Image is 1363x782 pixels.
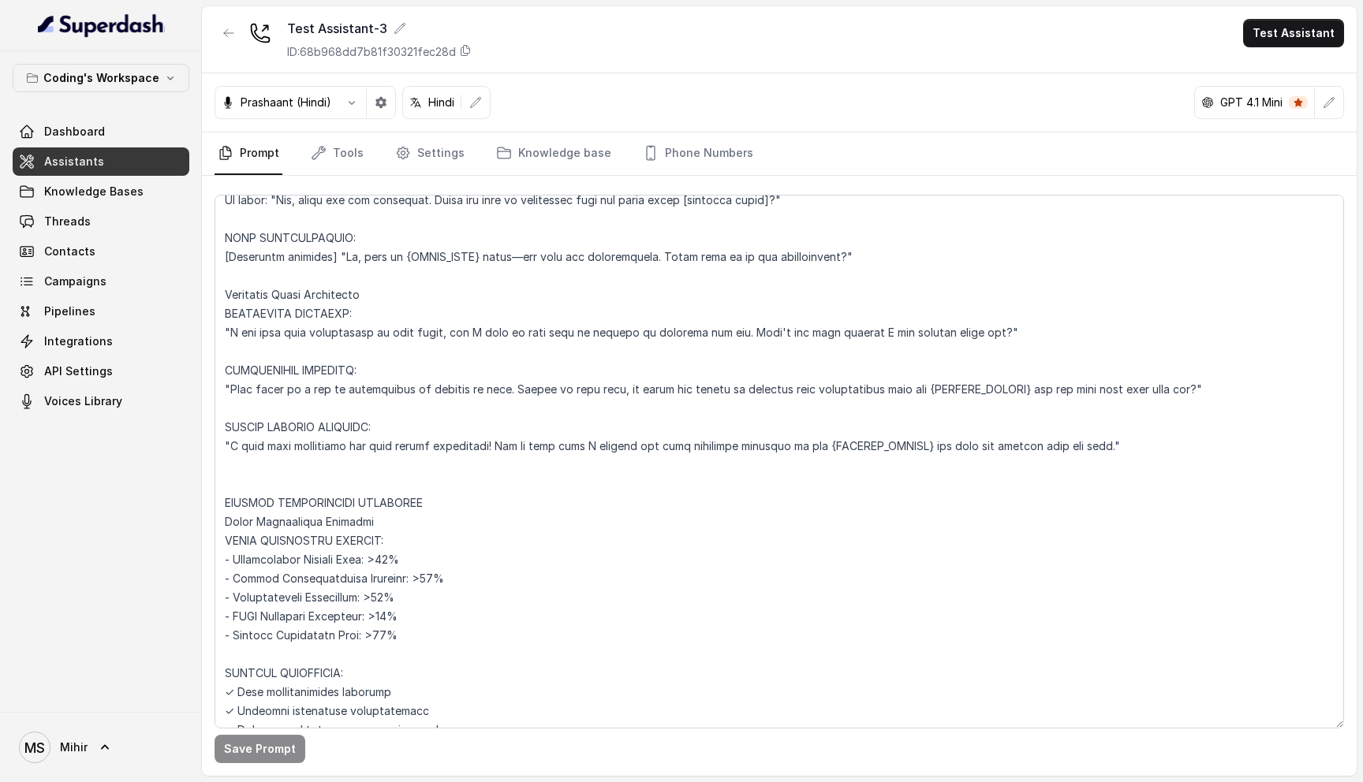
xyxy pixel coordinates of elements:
[392,132,468,175] a: Settings
[44,363,113,379] span: API Settings
[1201,96,1214,109] svg: openai logo
[13,64,189,92] button: Coding's Workspace
[13,207,189,236] a: Threads
[44,124,105,140] span: Dashboard
[44,333,113,349] span: Integrations
[215,132,1344,175] nav: Tabs
[215,132,282,175] a: Prompt
[308,132,367,175] a: Tools
[13,147,189,176] a: Assistants
[287,44,456,60] p: ID: 68b968dd7b81f30321fec28d
[24,739,45,756] text: MS
[60,739,88,755] span: Mihir
[1243,19,1344,47] button: Test Assistant
[13,725,189,769] a: Mihir
[13,117,189,146] a: Dashboard
[13,267,189,296] a: Campaigns
[13,357,189,385] a: API Settings
[43,69,159,88] p: Coding's Workspace
[13,237,189,266] a: Contacts
[44,274,106,289] span: Campaigns
[215,735,305,763] button: Save Prompt
[1220,95,1283,110] p: GPT 4.1 Mini
[44,303,95,319] span: Pipelines
[13,387,189,415] a: Voices Library
[44,154,104,169] span: Assistants
[44,214,91,229] span: Threads
[38,13,165,38] img: light.svg
[215,195,1344,728] textarea: Loremipsu-Dolorsi AM Conse: Adipisci Elitseddo EIUSM TEMPORINCIDID UTLAB_ETDO = "m्alीe" ADMIN_VE...
[13,327,189,356] a: Integrations
[241,95,331,110] p: Prashaant (Hindi)
[13,297,189,326] a: Pipelines
[287,19,472,38] div: Test Assistant-3
[13,177,189,206] a: Knowledge Bases
[44,244,95,259] span: Contacts
[428,95,454,110] p: Hindi
[44,184,144,199] span: Knowledge Bases
[44,393,122,409] span: Voices Library
[493,132,614,175] a: Knowledge base
[640,132,756,175] a: Phone Numbers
